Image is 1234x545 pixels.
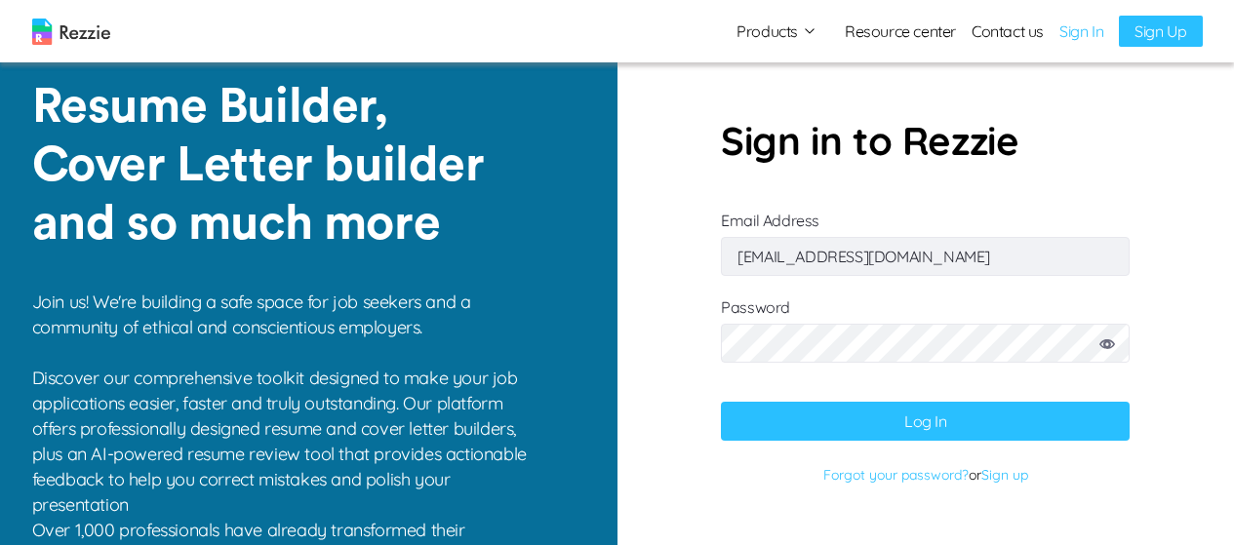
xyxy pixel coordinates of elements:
[736,19,817,43] button: Products
[1119,16,1202,47] a: Sign Up
[721,324,1130,363] input: Password
[1059,19,1103,43] a: Sign In
[32,19,110,45] img: logo
[32,78,519,253] p: Resume Builder, Cover Letter builder and so much more
[721,111,1130,170] p: Sign in to Rezzie
[845,19,956,43] a: Resource center
[823,466,969,484] a: Forgot your password?
[721,402,1130,441] button: Log In
[972,19,1044,43] a: Contact us
[32,290,540,518] p: Join us! We're building a safe space for job seekers and a community of ethical and conscientious...
[721,460,1130,489] p: or
[721,297,1130,382] label: Password
[981,466,1028,484] a: Sign up
[721,211,1130,266] label: Email Address
[721,237,1130,276] input: Email Address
